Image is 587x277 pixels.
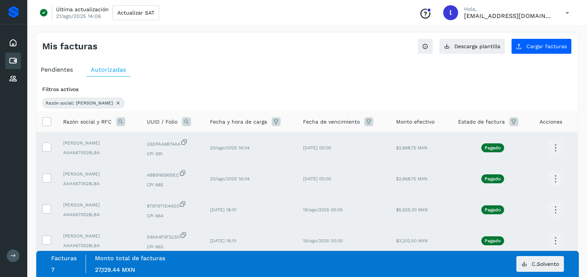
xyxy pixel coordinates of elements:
[147,243,198,250] span: CPI 663
[63,171,135,177] span: [PERSON_NAME]
[396,176,427,181] span: $2,668.75 MXN
[147,118,177,126] span: UUID / Folio
[485,207,501,212] p: Pagado
[63,211,135,218] span: AAHA670528LBA
[95,255,165,262] label: Monto total de facturas
[210,207,237,212] span: [DATE] 18:01
[464,12,554,19] p: luisfgonzalez@solgic.mx
[42,98,124,108] div: Razón social: Agustin
[63,202,135,208] span: [PERSON_NAME]
[303,207,343,212] span: 19/ago/2025 00:00
[147,200,198,209] span: 8797971D44D0
[454,44,500,49] span: Descarga plantilla
[458,118,505,126] span: Estado de factura
[56,13,101,19] p: 21/ago/2025 14:06
[56,6,109,13] p: Última actualización
[303,238,343,243] span: 19/ago/2025 00:00
[63,149,135,156] span: AAHA670528LBA
[210,238,237,243] span: [DATE] 18:01
[112,5,159,20] button: Actualizar SAT
[526,44,567,49] span: Cargar facturas
[147,231,198,240] span: D80A4F3F2C50
[396,207,428,212] span: $5,935.30 MXN
[51,255,77,262] label: Facturas
[303,176,331,181] span: [DATE] 00:00
[63,140,135,146] span: [PERSON_NAME]
[396,118,435,126] span: Monto efectivo
[396,145,427,150] span: $2,668.75 MXN
[5,71,21,87] div: Proveedores
[532,261,559,267] span: C.Solvento
[63,180,135,187] span: AAHA670528LBA
[539,118,562,126] span: Acciones
[147,169,198,178] span: A8B9160905EC
[51,266,55,273] span: 7
[210,145,250,150] span: 20/ago/2025 16:04
[516,256,564,272] button: C.Solvento
[5,35,21,51] div: Inicio
[63,242,135,249] span: AAHA670528LBA
[210,176,250,181] span: 20/ago/2025 16:04
[485,145,501,150] p: Pagado
[147,138,198,147] span: C6DFAA6B74AA
[42,85,572,93] div: Filtros activos
[485,176,501,181] p: Pagado
[485,238,501,243] p: Pagado
[396,238,428,243] span: $3,202.50 MXN
[439,38,505,54] button: Descarga plantilla
[147,150,198,157] span: CPI 691
[91,66,126,73] span: Autorizadas
[117,10,154,15] span: Actualizar SAT
[5,53,21,69] div: Cuentas por pagar
[464,6,554,12] p: Hola,
[46,100,113,106] span: Razón social: [PERSON_NAME]
[147,181,198,188] span: CPI 685
[63,233,135,239] span: [PERSON_NAME]
[42,41,98,52] h4: Mis facturas
[303,145,331,150] span: [DATE] 00:00
[303,118,360,126] span: Fecha de vencimiento
[41,66,73,73] span: Pendientes
[511,38,572,54] button: Cargar facturas
[210,118,267,126] span: Fecha y hora de carga
[63,118,112,126] span: Razón social y RFC
[147,212,198,219] span: CPI 664
[95,266,135,273] span: 27,129.44 MXN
